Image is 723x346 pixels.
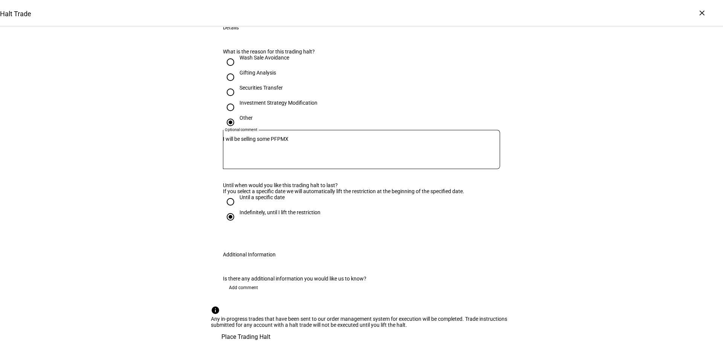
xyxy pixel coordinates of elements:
div: Additional Information [223,251,276,258]
div: Is there any additional information you would like us to know? [223,276,500,282]
div: Securities Transfer [239,85,283,91]
span: Place Trading Halt [221,328,270,346]
span: Add comment [229,282,258,294]
div: What is the reason for this trading halt? [223,49,500,55]
div: Investment Strategy Modification [239,100,317,106]
div: Other [239,115,253,121]
button: Add comment [223,282,264,294]
div: Wash Sale Avoidance [239,55,289,61]
div: Any in-progress trades that have been sent to our order management system for execution will be c... [211,316,512,328]
div: × [696,7,708,19]
div: Details [223,24,239,30]
div: Gifting Analysis [239,70,276,76]
div: Until a specific date [239,194,285,200]
div: If you select a specific date we will automatically lift the restriction at the beginning of the ... [223,188,500,194]
div: Indefinitely, until I lift the restriction [239,209,320,215]
mat-icon: info [211,306,226,315]
div: Until when would you like this trading halt to last? [223,182,500,188]
mat-label: Optional comment [225,127,257,132]
button: Place Trading Halt [211,328,281,346]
